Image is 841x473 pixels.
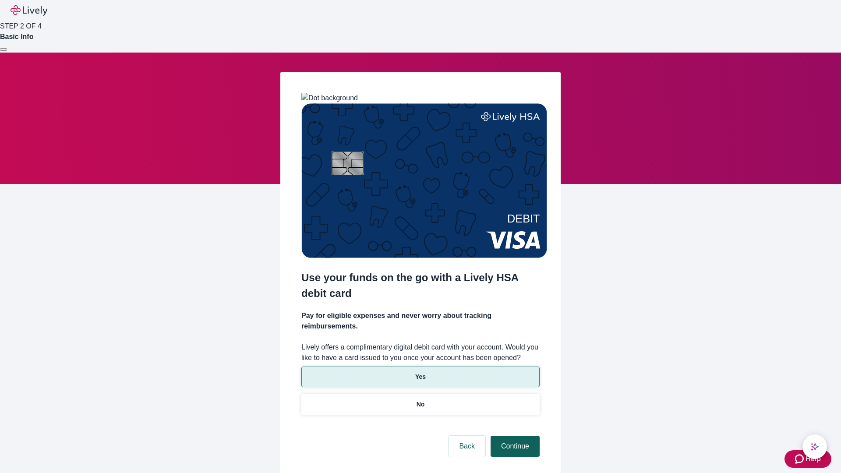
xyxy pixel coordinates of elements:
h2: Use your funds on the go with a Lively HSA debit card [301,270,540,301]
button: Yes [301,367,540,387]
button: chat [802,434,827,459]
p: No [417,400,425,409]
svg: Lively AI Assistant [810,442,819,451]
p: Yes [415,372,426,381]
h4: Pay for eligible expenses and never worry about tracking reimbursements. [301,311,540,332]
svg: Zendesk support icon [795,454,806,464]
img: Lively [11,5,47,16]
span: Help [806,454,821,464]
img: Dot background [301,93,358,103]
img: Debit card [301,103,547,258]
label: Lively offers a complimentary digital debit card with your account. Would you like to have a card... [301,342,540,363]
button: No [301,394,540,415]
button: Continue [491,436,540,457]
button: Zendesk support iconHelp [784,450,831,468]
button: Back [449,436,485,457]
